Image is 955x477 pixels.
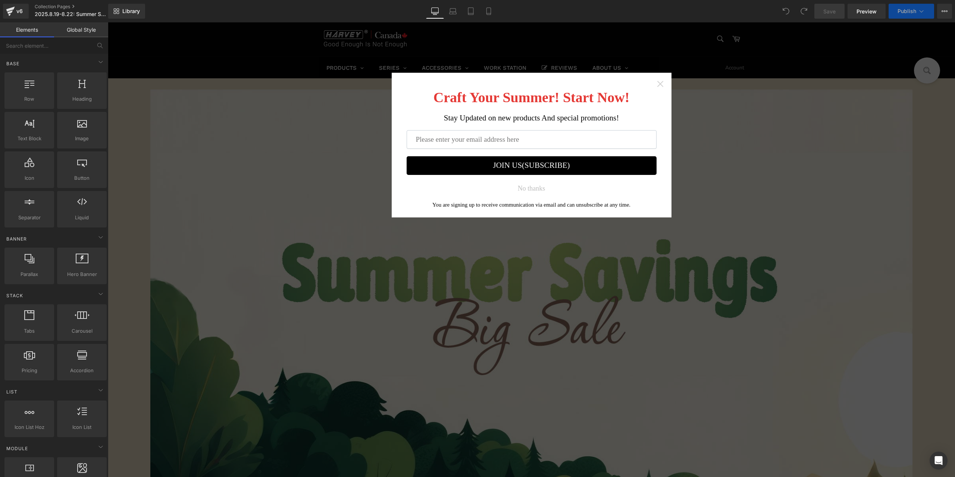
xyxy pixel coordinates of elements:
span: Row [7,95,52,103]
span: 2025.8.19-8.22: Summer Savings Big Sale [35,11,106,17]
h1: Craft Your Summer! Start Now! [299,69,549,82]
span: Parallax [7,270,52,278]
button: Undo [779,4,793,19]
span: Text Block [7,135,52,142]
span: Preview [857,7,877,15]
div: Open Intercom Messenger [930,452,948,470]
span: Banner [6,235,28,242]
div: Stay Updated on new products And special promotions! [299,91,549,100]
span: Button [59,174,104,182]
span: Module [6,445,29,452]
span: Separator [7,214,52,222]
span: Library [122,8,140,15]
span: Base [6,60,20,67]
a: v6 [3,4,29,19]
button: JOIN US(SUBSCRIBE) [299,134,549,153]
span: Icon [7,174,52,182]
a: Close widget [549,58,556,65]
span: List [6,388,18,395]
span: Icon List Hoz [7,423,52,431]
a: Desktop [426,4,444,19]
span: Stack [6,292,24,299]
span: Image [59,135,104,142]
span: Pricing [7,367,52,374]
span: Publish [898,8,916,14]
button: Redo [796,4,811,19]
a: Collection Pages [35,4,120,10]
a: Tablet [462,4,480,19]
div: No thanks [410,162,438,170]
div: You are signing up to receive communication via email and can unsubscribe at any time. [299,179,549,186]
a: Laptop [444,4,462,19]
span: Liquid [59,214,104,222]
span: Hero Banner [59,270,104,278]
a: Global Style [54,22,108,37]
span: Tabs [7,327,52,335]
span: Save [823,7,836,15]
a: Mobile [480,4,498,19]
input: Please enter your email address here [299,108,549,126]
a: Preview [848,4,886,19]
button: More [937,4,952,19]
div: v6 [15,6,24,16]
button: Publish [889,4,934,19]
span: Heading [59,95,104,103]
span: Accordion [59,367,104,374]
span: Carousel [59,327,104,335]
span: Icon List [59,423,104,431]
a: New Library [108,4,145,19]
